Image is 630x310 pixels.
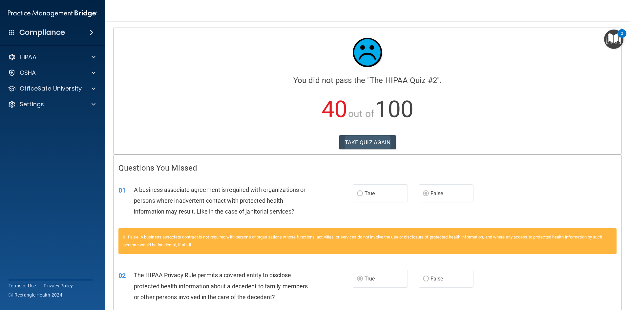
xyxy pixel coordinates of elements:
div: 2 [621,33,623,42]
span: 01 [118,186,126,194]
span: False [430,190,443,196]
span: out of [348,108,374,119]
button: TAKE QUIZ AGAIN [339,135,396,150]
span: 02 [118,272,126,279]
span: True [365,190,375,196]
span: A business associate agreement is required with organizations or persons where inadvertent contac... [134,186,305,215]
span: False. A business associate contract is not required with persons or organizations whose function... [123,235,602,247]
img: sad_face.ecc698e2.jpg [348,33,387,72]
p: Settings [20,100,44,108]
span: 40 [322,96,347,123]
img: PMB logo [8,7,97,20]
span: True [365,276,375,282]
a: Settings [8,100,95,108]
iframe: Drift Widget Chat Controller [597,265,622,290]
h4: Questions You Missed [118,164,617,172]
h4: Compliance [19,28,65,37]
span: Ⓒ Rectangle Health 2024 [9,292,62,298]
input: True [357,191,363,196]
input: True [357,277,363,281]
span: 100 [375,96,413,123]
span: The HIPAA Quiz #2 [370,76,437,85]
p: OSHA [20,69,36,77]
input: False [423,277,429,281]
button: Open Resource Center, 2 new notifications [604,30,623,49]
a: OSHA [8,69,95,77]
a: HIPAA [8,53,95,61]
h4: You did not pass the " ". [118,76,617,85]
a: Privacy Policy [44,282,73,289]
a: Terms of Use [9,282,36,289]
span: False [430,276,443,282]
a: OfficeSafe University [8,85,95,93]
input: False [423,191,429,196]
p: HIPAA [20,53,36,61]
p: OfficeSafe University [20,85,82,93]
span: The HIPAA Privacy Rule permits a covered entity to disclose protected health information about a ... [134,272,308,300]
